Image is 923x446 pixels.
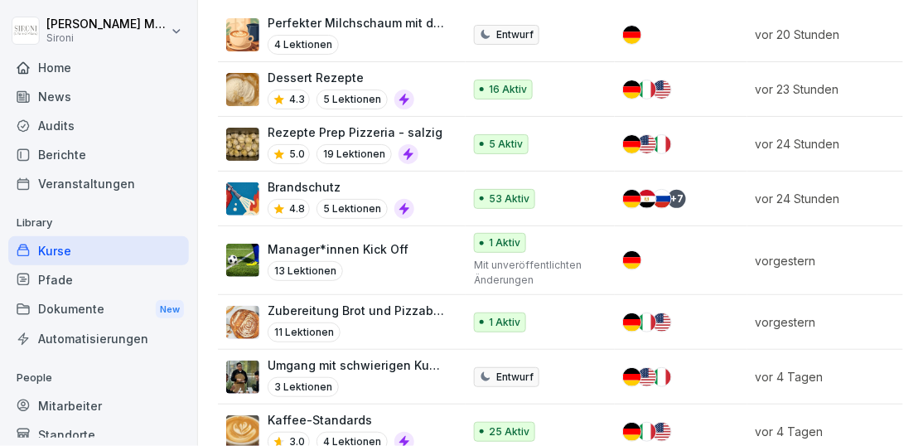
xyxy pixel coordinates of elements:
img: ru.svg [653,190,671,208]
p: 11 Lektionen [268,322,341,342]
p: Mit unveröffentlichten Änderungen [474,258,595,288]
a: DokumenteNew [8,294,189,325]
img: i4ui5288c8k9896awxn1tre9.png [226,244,259,277]
a: Mitarbeiter [8,391,189,420]
img: b0iy7e1gfawqjs4nezxuanzk.png [226,182,259,216]
a: Home [8,53,189,82]
img: gmye01l4f1zcre5ud7hs9fxs.png [226,128,259,161]
img: de.svg [623,190,641,208]
p: Entwurf [496,370,534,385]
a: Audits [8,111,189,140]
img: it.svg [638,423,656,441]
p: Kaffee-Standards [268,411,414,429]
p: Dessert Rezepte [268,69,414,86]
img: fr9tmtynacnbc68n3kf2tpkd.png [226,73,259,106]
img: it.svg [638,80,656,99]
p: Perfekter Milchschaum mit dem Perfect Moose [268,14,446,32]
p: 25 Aktiv [489,424,529,439]
p: Rezepte Prep Pizzeria - salzig [268,124,442,141]
a: Berichte [8,140,189,169]
img: us.svg [653,313,671,332]
img: de.svg [623,135,641,153]
p: 19 Lektionen [317,144,392,164]
img: eg.svg [638,190,656,208]
a: Automatisierungen [8,324,189,353]
a: News [8,82,189,111]
img: fi53tc5xpi3f2zt43aqok3n3.png [226,18,259,51]
img: de.svg [623,423,641,441]
img: de.svg [623,26,641,44]
p: 1 Aktiv [489,315,520,330]
p: Manager*innen Kick Off [268,240,408,258]
a: Veranstaltungen [8,169,189,198]
p: 3 Lektionen [268,377,339,397]
p: 13 Lektionen [268,261,343,281]
a: Kurse [8,236,189,265]
div: Dokumente [8,294,189,325]
p: 4.3 [289,92,305,107]
img: it.svg [653,368,671,386]
p: 4.8 [289,201,305,216]
p: 5.0 [289,147,305,162]
p: 16 Aktiv [489,82,527,97]
p: Umgang mit schwierigen Kunden [268,356,446,374]
img: it.svg [653,135,671,153]
p: People [8,365,189,391]
img: de.svg [623,80,641,99]
p: Entwurf [496,27,534,42]
a: Pfade [8,265,189,294]
img: it.svg [638,313,656,332]
img: de.svg [623,251,641,269]
div: + 7 [668,190,686,208]
p: 5 Lektionen [317,90,388,109]
img: us.svg [653,423,671,441]
div: New [156,300,184,319]
p: 5 Lektionen [317,199,388,219]
img: de.svg [623,313,641,332]
p: 53 Aktiv [489,191,529,206]
p: Library [8,210,189,236]
p: Sironi [46,32,167,44]
img: us.svg [638,135,656,153]
p: [PERSON_NAME] Malec [46,17,167,32]
p: Zubereitung Brot und Pizzaboden [268,302,446,319]
p: Brandschutz [268,178,414,196]
img: us.svg [638,368,656,386]
p: 5 Aktiv [489,137,523,152]
p: 1 Aktiv [489,235,520,250]
img: ibmq16c03v2u1873hyb2ubud.png [226,361,259,394]
p: 4 Lektionen [268,35,339,55]
img: us.svg [653,80,671,99]
img: w9nobtcttnghg4wslidxrrlr.png [226,306,259,339]
img: de.svg [623,368,641,386]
